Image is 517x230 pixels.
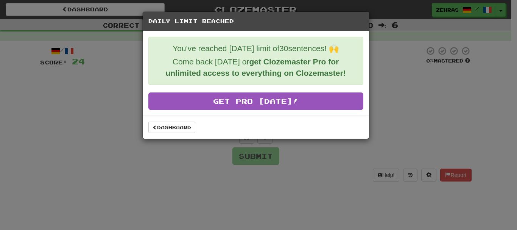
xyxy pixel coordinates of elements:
[148,92,363,110] a: Get Pro [DATE]!
[165,57,346,77] strong: get Clozemaster Pro for unlimited access to everything on Clozemaster!
[148,122,195,133] a: Dashboard
[154,56,357,79] p: Come back [DATE] or
[154,43,357,54] p: You've reached [DATE] limit of 30 sentences! 🙌
[148,17,363,25] h5: Daily Limit Reached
